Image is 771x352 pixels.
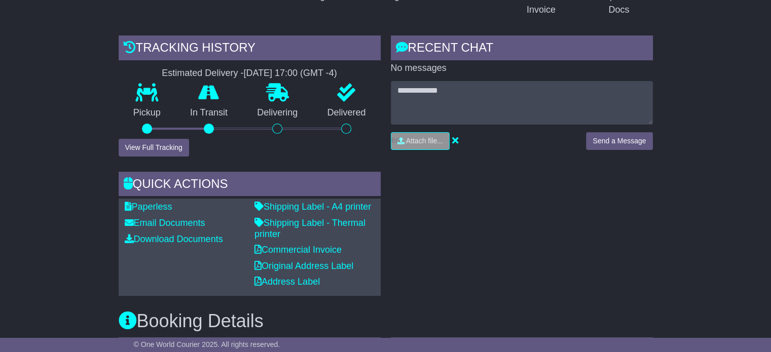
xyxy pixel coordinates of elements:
[254,202,371,212] a: Shipping Label - A4 printer
[119,172,381,199] div: Quick Actions
[391,35,653,63] div: RECENT CHAT
[254,277,320,287] a: Address Label
[312,107,380,119] p: Delivered
[119,35,381,63] div: Tracking history
[254,245,342,255] a: Commercial Invoice
[119,139,189,157] button: View Full Tracking
[125,218,205,228] a: Email Documents
[243,68,337,79] div: [DATE] 17:00 (GMT -4)
[125,202,172,212] a: Paperless
[125,234,223,244] a: Download Documents
[586,132,652,150] button: Send a Message
[119,107,175,119] p: Pickup
[391,63,653,74] p: No messages
[254,218,365,239] a: Shipping Label - Thermal printer
[242,107,312,119] p: Delivering
[119,311,653,331] h3: Booking Details
[134,340,280,348] span: © One World Courier 2025. All rights reserved.
[119,68,381,79] div: Estimated Delivery -
[175,107,242,119] p: In Transit
[254,261,353,271] a: Original Address Label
